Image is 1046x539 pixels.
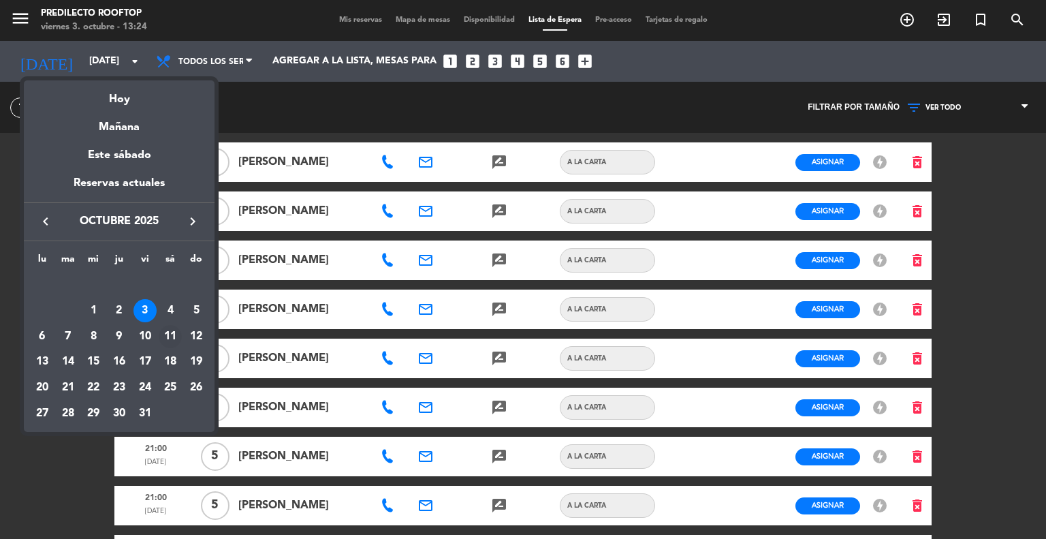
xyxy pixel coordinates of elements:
div: 16 [108,350,131,373]
div: 20 [31,376,54,399]
div: Reservas actuales [24,174,215,202]
th: jueves [106,251,132,273]
div: 17 [133,350,157,373]
div: 19 [185,350,208,373]
td: 6 de octubre de 2025 [29,324,55,350]
button: keyboard_arrow_left [33,213,58,230]
td: 2 de octubre de 2025 [106,298,132,324]
td: 17 de octubre de 2025 [132,349,158,375]
div: 25 [159,376,182,399]
td: 10 de octubre de 2025 [132,324,158,350]
div: 18 [159,350,182,373]
div: 29 [82,402,105,425]
td: 4 de octubre de 2025 [158,298,184,324]
div: 24 [133,376,157,399]
div: 7 [57,325,80,348]
th: sábado [158,251,184,273]
td: 21 de octubre de 2025 [55,375,81,401]
td: 13 de octubre de 2025 [29,349,55,375]
td: 5 de octubre de 2025 [183,298,209,324]
div: 26 [185,376,208,399]
div: 22 [82,376,105,399]
div: 27 [31,402,54,425]
td: 8 de octubre de 2025 [80,324,106,350]
div: 8 [82,325,105,348]
th: martes [55,251,81,273]
td: 27 de octubre de 2025 [29,401,55,427]
div: 3 [133,299,157,322]
td: OCT. [29,272,209,298]
div: 13 [31,350,54,373]
div: 10 [133,325,157,348]
td: 3 de octubre de 2025 [132,298,158,324]
td: 23 de octubre de 2025 [106,375,132,401]
th: viernes [132,251,158,273]
div: 1 [82,299,105,322]
td: 12 de octubre de 2025 [183,324,209,350]
td: 7 de octubre de 2025 [55,324,81,350]
div: 4 [159,299,182,322]
td: 31 de octubre de 2025 [132,401,158,427]
td: 14 de octubre de 2025 [55,349,81,375]
td: 16 de octubre de 2025 [106,349,132,375]
div: 28 [57,402,80,425]
div: 14 [57,350,80,373]
i: keyboard_arrow_left [37,213,54,230]
div: 5 [185,299,208,322]
div: Hoy [24,80,215,108]
div: 2 [108,299,131,322]
td: 19 de octubre de 2025 [183,349,209,375]
div: Mañana [24,108,215,136]
td: 25 de octubre de 2025 [158,375,184,401]
td: 30 de octubre de 2025 [106,401,132,427]
div: 31 [133,402,157,425]
span: octubre 2025 [58,213,180,230]
td: 9 de octubre de 2025 [106,324,132,350]
td: 26 de octubre de 2025 [183,375,209,401]
td: 22 de octubre de 2025 [80,375,106,401]
div: 30 [108,402,131,425]
th: miércoles [80,251,106,273]
th: domingo [183,251,209,273]
div: 21 [57,376,80,399]
div: 23 [108,376,131,399]
div: 9 [108,325,131,348]
button: keyboard_arrow_right [180,213,205,230]
td: 24 de octubre de 2025 [132,375,158,401]
td: 29 de octubre de 2025 [80,401,106,427]
td: 15 de octubre de 2025 [80,349,106,375]
td: 11 de octubre de 2025 [158,324,184,350]
div: 15 [82,350,105,373]
div: 6 [31,325,54,348]
div: 12 [185,325,208,348]
td: 18 de octubre de 2025 [158,349,184,375]
td: 20 de octubre de 2025 [29,375,55,401]
div: 11 [159,325,182,348]
th: lunes [29,251,55,273]
i: keyboard_arrow_right [185,213,201,230]
td: 1 de octubre de 2025 [80,298,106,324]
div: Este sábado [24,136,215,174]
td: 28 de octubre de 2025 [55,401,81,427]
